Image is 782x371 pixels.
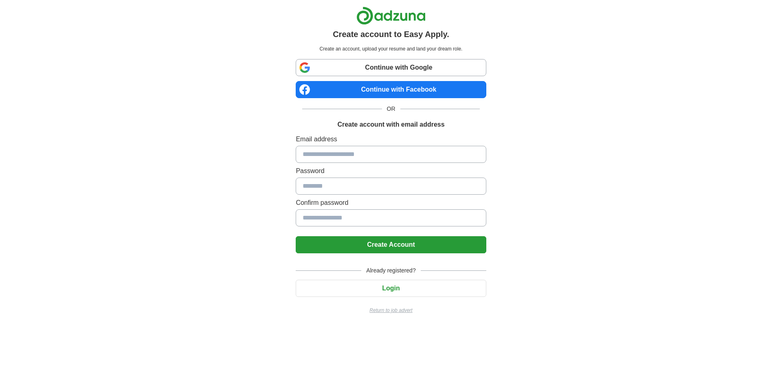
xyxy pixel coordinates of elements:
a: Continue with Google [296,59,486,76]
label: Confirm password [296,198,486,208]
span: OR [382,105,400,113]
h1: Create account with email address [337,120,444,130]
span: Already registered? [361,266,420,275]
p: Create an account, upload your resume and land your dream role. [297,45,484,53]
img: Adzuna logo [356,7,426,25]
label: Email address [296,134,486,144]
h1: Create account to Easy Apply. [333,28,449,40]
button: Create Account [296,236,486,253]
button: Login [296,280,486,297]
a: Login [296,285,486,292]
label: Password [296,166,486,176]
a: Continue with Facebook [296,81,486,98]
a: Return to job advert [296,307,486,314]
